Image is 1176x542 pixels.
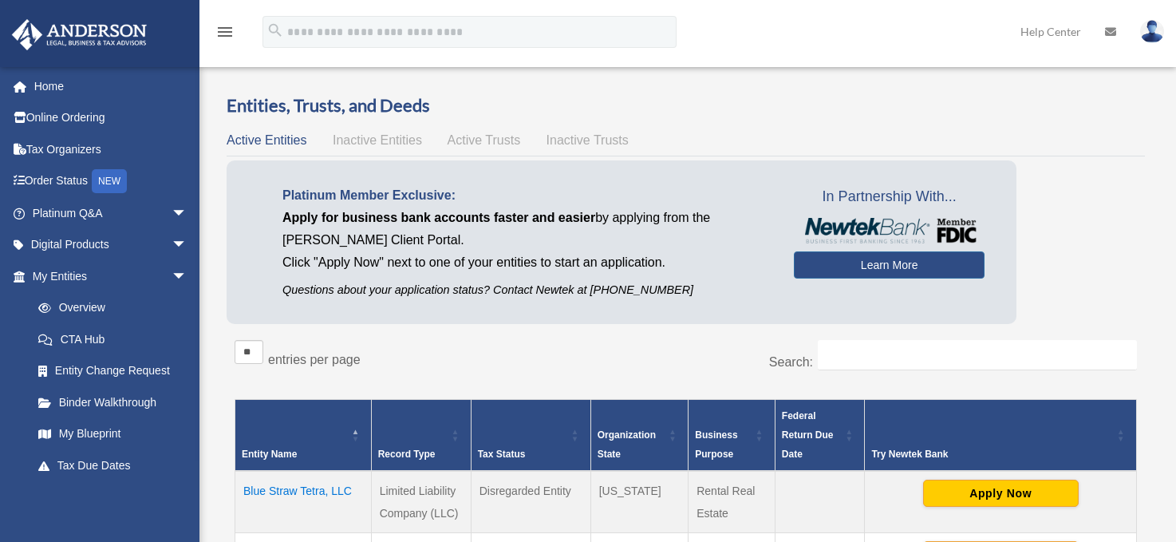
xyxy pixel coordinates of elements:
[235,399,372,471] th: Entity Name: Activate to invert sorting
[689,399,775,471] th: Business Purpose: Activate to sort
[22,323,203,355] a: CTA Hub
[802,218,977,243] img: NewtekBankLogoSM.png
[11,229,211,261] a: Digital Productsarrow_drop_down
[242,449,297,460] span: Entity Name
[266,22,284,39] i: search
[769,355,813,369] label: Search:
[215,28,235,42] a: menu
[794,184,985,210] span: In Partnership With...
[590,471,689,533] td: [US_STATE]
[7,19,152,50] img: Anderson Advisors Platinum Portal
[371,471,471,533] td: Limited Liability Company (LLC)
[471,471,590,533] td: Disregarded Entity
[282,280,770,300] p: Questions about your application status? Contact Newtek at [PHONE_NUMBER]
[268,353,361,366] label: entries per page
[689,471,775,533] td: Rental Real Estate
[471,399,590,471] th: Tax Status: Activate to sort
[11,165,211,198] a: Order StatusNEW
[282,211,595,224] span: Apply for business bank accounts faster and easier
[22,386,203,418] a: Binder Walkthrough
[775,399,865,471] th: Federal Return Due Date: Activate to sort
[695,429,737,460] span: Business Purpose
[227,133,306,147] span: Active Entities
[1140,20,1164,43] img: User Pic
[333,133,422,147] span: Inactive Entities
[92,169,127,193] div: NEW
[923,480,1079,507] button: Apply Now
[172,481,203,514] span: arrow_drop_down
[11,133,211,165] a: Tax Organizers
[172,197,203,230] span: arrow_drop_down
[11,260,203,292] a: My Entitiesarrow_drop_down
[235,471,372,533] td: Blue Straw Tetra, LLC
[448,133,521,147] span: Active Trusts
[22,292,195,324] a: Overview
[871,445,1112,464] div: Try Newtek Bank
[547,133,629,147] span: Inactive Trusts
[794,251,985,279] a: Learn More
[782,410,834,460] span: Federal Return Due Date
[11,197,211,229] a: Platinum Q&Aarrow_drop_down
[172,229,203,262] span: arrow_drop_down
[282,251,770,274] p: Click "Apply Now" next to one of your entities to start an application.
[227,93,1145,118] h3: Entities, Trusts, and Deeds
[11,70,211,102] a: Home
[598,429,656,460] span: Organization State
[590,399,689,471] th: Organization State: Activate to sort
[11,102,211,134] a: Online Ordering
[172,260,203,293] span: arrow_drop_down
[11,481,211,513] a: My Anderson Teamarrow_drop_down
[478,449,526,460] span: Tax Status
[865,399,1137,471] th: Try Newtek Bank : Activate to sort
[22,355,203,387] a: Entity Change Request
[371,399,471,471] th: Record Type: Activate to sort
[378,449,436,460] span: Record Type
[22,449,203,481] a: Tax Due Dates
[215,22,235,42] i: menu
[282,207,770,251] p: by applying from the [PERSON_NAME] Client Portal.
[282,184,770,207] p: Platinum Member Exclusive:
[22,418,203,450] a: My Blueprint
